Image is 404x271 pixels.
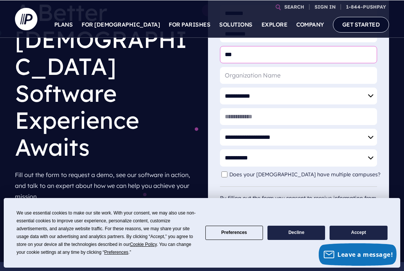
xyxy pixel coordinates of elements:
span: Leave a message! [337,250,393,258]
button: Preferences [205,225,263,240]
button: Leave a message! [319,243,397,265]
a: COMPANY [296,11,324,37]
span: Cookie Policy [130,241,157,247]
a: GET STARTED [333,16,389,32]
a: EXPLORE [261,11,288,37]
a: PLANS [54,11,73,37]
button: Accept [330,225,387,240]
a: FOR PARISHES [169,11,210,37]
a: SOLUTIONS [219,11,252,37]
div: By filling out the form you consent to receive information from Pushpay at the email address or t... [220,186,377,217]
a: FOR [DEMOGRAPHIC_DATA] [82,11,160,37]
div: Cookie Consent Prompt [4,198,400,267]
input: Organization Name [220,67,377,83]
label: Does your [DEMOGRAPHIC_DATA] have multiple campuses? [229,171,384,177]
div: We use essential cookies to make our site work. With your consent, we may also use non-essential ... [16,209,196,256]
span: Preferences [104,249,128,255]
button: Decline [267,225,325,240]
p: Fill out the form to request a demo, see our software in action, and talk to an expert about how ... [15,166,196,204]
